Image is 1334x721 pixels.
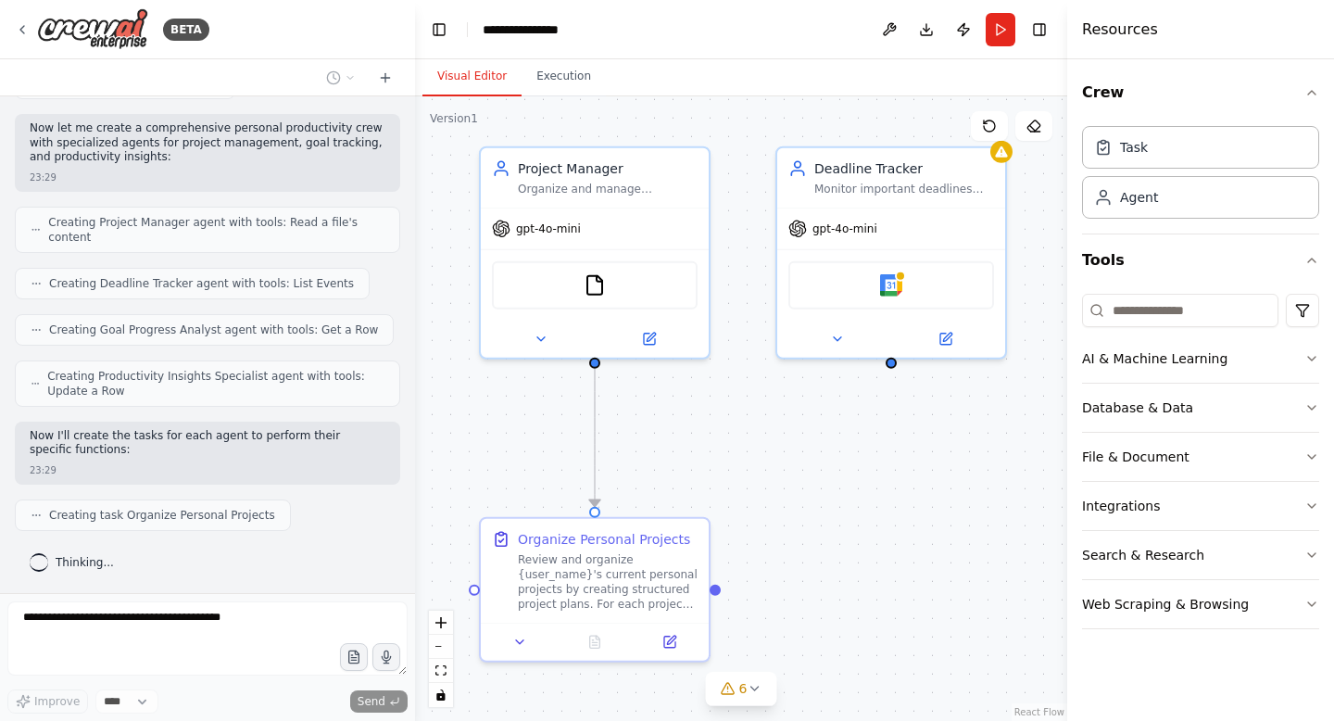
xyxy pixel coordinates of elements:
img: Logo [37,8,148,50]
div: Task [1120,138,1148,157]
div: AI & Machine Learning [1082,349,1227,368]
div: Review and organize {user_name}'s current personal projects by creating structured project plans.... [518,552,698,612]
button: Start a new chat [371,67,400,89]
div: Project ManagerOrganize and manage {user_name}'s personal projects by creating structured project... [479,146,711,360]
div: Organize and manage {user_name}'s personal projects by creating structured project plans, breakin... [518,182,698,196]
p: Now let me create a comprehensive personal productivity crew with specialized agents for project ... [30,121,385,165]
button: zoom out [429,635,453,659]
button: Send [350,690,408,713]
div: React Flow controls [429,611,453,707]
button: Improve [7,689,88,714]
button: Execution [522,57,606,96]
div: Version 1 [430,111,478,126]
button: Hide right sidebar [1026,17,1052,43]
button: Switch to previous chat [319,67,363,89]
div: 23:29 [30,463,57,477]
button: File & Document [1082,433,1319,481]
button: AI & Machine Learning [1082,335,1319,383]
div: Search & Research [1082,546,1204,564]
button: fit view [429,659,453,683]
div: Agent [1120,188,1158,207]
div: Deadline Tracker [814,159,994,178]
h4: Resources [1082,19,1158,41]
div: Organize Personal Projects [518,530,690,549]
span: Creating Project Manager agent with tools: Read a file's content [48,215,384,245]
div: Crew [1082,119,1319,234]
button: Open in side panel [637,631,701,653]
button: Database & Data [1082,384,1319,432]
button: Web Scraping & Browsing [1082,580,1319,628]
button: 6 [706,672,777,706]
textarea: To enrich screen reader interactions, please activate Accessibility in Grammarly extension settings [7,601,408,676]
span: Improve [34,694,80,709]
a: React Flow attribution [1014,707,1064,717]
button: Upload files [340,643,368,671]
div: BETA [163,19,209,41]
button: toggle interactivity [429,683,453,707]
div: Deadline TrackerMonitor important deadlines and create timely reminders for {user_name}'s project... [775,146,1007,360]
img: Google Calendar [880,274,902,297]
span: Creating Productivity Insights Specialist agent with tools: Update a Row [47,369,384,398]
div: Project Manager [518,159,698,178]
button: Click to speak your automation idea [372,643,400,671]
button: Search & Research [1082,531,1319,579]
span: 6 [739,679,748,698]
div: Integrations [1082,497,1160,515]
button: Crew [1082,67,1319,119]
img: FileReadTool [584,274,606,297]
span: Creating Goal Progress Analyst agent with tools: Get a Row [49,323,378,337]
div: 23:29 [30,171,57,184]
g: Edge from e780b239-8d30-4f8d-9cb7-aab01df289e8 to f35ddd9f-6f1b-42ac-9227-9cfa0b89af6f [585,369,604,507]
button: Visual Editor [422,57,522,96]
button: Open in side panel [597,328,701,350]
button: Tools [1082,234,1319,286]
span: gpt-4o-mini [812,221,877,236]
div: Database & Data [1082,398,1193,417]
span: Creating Deadline Tracker agent with tools: List Events [49,276,354,291]
div: Tools [1082,286,1319,644]
button: Hide left sidebar [426,17,452,43]
nav: breadcrumb [483,20,578,39]
span: gpt-4o-mini [516,221,581,236]
span: Creating task Organize Personal Projects [49,508,275,523]
div: File & Document [1082,448,1189,466]
span: Send [358,694,385,709]
div: Web Scraping & Browsing [1082,595,1249,613]
span: Thinking... [56,555,114,570]
div: Monitor important deadlines and create timely reminders for {user_name}'s projects and commitment... [814,182,994,196]
button: No output available [556,631,635,653]
div: Organize Personal ProjectsReview and organize {user_name}'s current personal projects by creating... [479,517,711,663]
button: Open in side panel [893,328,998,350]
button: zoom in [429,611,453,635]
p: Now I'll create the tasks for each agent to perform their specific functions: [30,429,385,458]
button: Integrations [1082,482,1319,530]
